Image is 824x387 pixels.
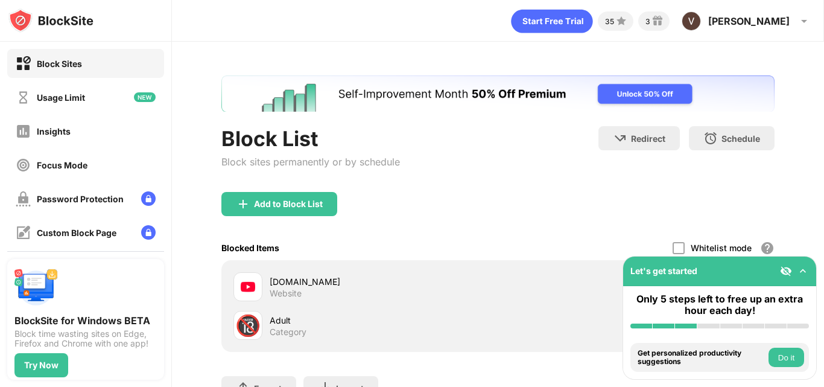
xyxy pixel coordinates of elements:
div: BlockSite for Windows BETA [14,315,157,327]
img: time-usage-off.svg [16,90,31,105]
img: push-desktop.svg [14,266,58,310]
img: new-icon.svg [134,92,156,102]
div: Blocked Items [221,243,279,253]
img: block-on.svg [16,56,31,71]
img: omni-setup-toggle.svg [797,265,809,277]
div: 35 [605,17,614,26]
img: eye-not-visible.svg [780,265,792,277]
img: insights-off.svg [16,124,31,139]
div: Focus Mode [37,160,87,170]
div: Adult [270,314,498,327]
img: lock-menu.svg [141,191,156,206]
div: [PERSON_NAME] [708,15,790,27]
div: Insights [37,126,71,136]
button: Do it [769,348,804,367]
img: favicons [241,280,255,294]
div: Website [270,288,302,299]
div: Block sites permanently or by schedule [221,156,400,168]
div: Block Sites [37,59,82,69]
div: Custom Block Page [37,228,116,238]
div: Only 5 steps left to free up an extra hour each day! [630,293,809,316]
img: password-protection-off.svg [16,191,31,206]
div: Redirect [631,133,665,144]
img: customize-block-page-off.svg [16,225,31,240]
div: animation [511,9,593,33]
div: Whitelist mode [691,243,752,253]
div: [DOMAIN_NAME] [270,275,498,288]
img: reward-small.svg [650,14,665,28]
div: Get personalized productivity suggestions [638,349,765,366]
div: Category [270,327,306,337]
div: Add to Block List [254,199,323,209]
div: Schedule [721,133,760,144]
img: points-small.svg [614,14,629,28]
div: Let's get started [630,266,697,276]
iframe: Banner [221,75,775,112]
img: ACg8ocLWxbhfVlwfF9q_KhSuBLLaRy18u4xBKeTU0opQtRJ0Kh1lLA=s96-c [682,11,701,31]
div: Block List [221,126,400,151]
img: focus-off.svg [16,158,31,173]
img: lock-menu.svg [141,225,156,240]
div: 3 [645,17,650,26]
div: Usage Limit [37,92,85,103]
img: logo-blocksite.svg [8,8,93,33]
div: Try Now [24,360,59,370]
div: 🔞 [235,313,261,338]
div: Password Protection [37,194,124,204]
div: Block time wasting sites on Edge, Firefox and Chrome with one app! [14,329,157,348]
